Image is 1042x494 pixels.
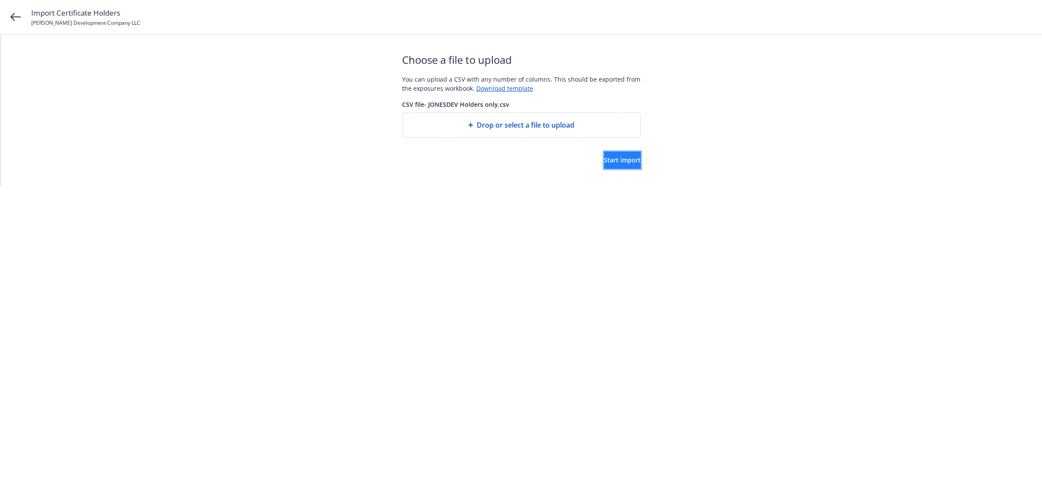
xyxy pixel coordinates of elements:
span: Choose a file to upload [402,52,641,68]
button: Start import [604,151,641,169]
span: Import Certificate Holders [31,7,120,19]
div: You can upload a CSV with any number of columns. This should be exported from the exposures workb... [402,75,641,93]
div: Drop or select a file to upload [402,112,641,138]
span: [PERSON_NAME] Development Company LLC [31,19,140,26]
span: CSV file - JONESDEV Holders only.csv [402,100,641,109]
a: Download template [476,84,533,92]
span: Start import [604,156,641,164]
span: Drop or select a file to upload [477,120,574,130]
